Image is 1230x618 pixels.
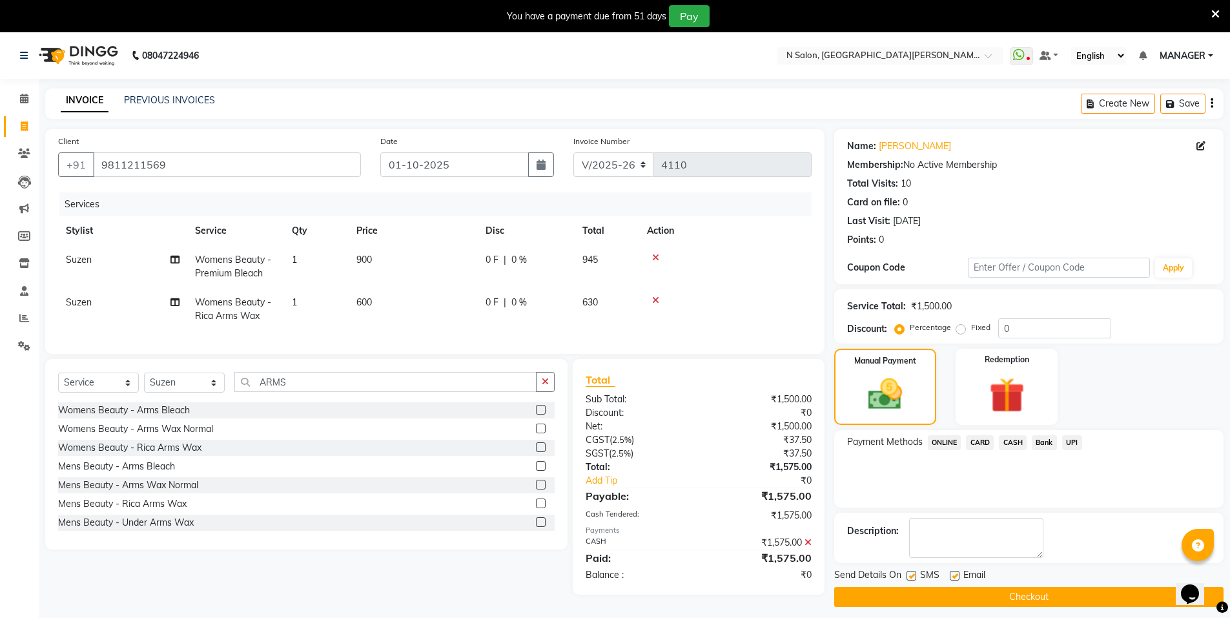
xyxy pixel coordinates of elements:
a: PREVIOUS INVOICES [124,94,215,106]
input: Search by Name/Mobile/Email/Code [93,152,361,177]
span: 1 [292,254,297,265]
button: +91 [58,152,94,177]
span: | [504,253,506,267]
label: Invoice Number [573,136,630,147]
th: Service [187,216,284,245]
div: Net: [576,420,699,433]
div: ₹1,500.00 [699,420,821,433]
span: UPI [1062,435,1082,450]
span: Womens Beauty - Rica Arms Wax [195,296,271,322]
span: MANAGER [1160,49,1205,63]
div: ( ) [576,433,699,447]
span: 0 % [511,253,527,267]
div: ( ) [576,447,699,460]
span: | [504,296,506,309]
span: 0 % [511,296,527,309]
div: ₹0 [719,474,821,488]
div: Discount: [847,322,887,336]
span: SGST [586,448,609,459]
label: Date [380,136,398,147]
span: SMS [920,568,939,584]
div: ₹1,575.00 [699,509,821,522]
span: Bank [1032,435,1057,450]
div: Sub Total: [576,393,699,406]
div: Womens Beauty - Arms Bleach [58,404,190,417]
div: Coupon Code [847,261,969,274]
div: 10 [901,177,911,191]
span: 945 [582,254,598,265]
div: Womens Beauty - Rica Arms Wax [58,441,201,455]
span: CARD [966,435,994,450]
span: CASH [999,435,1027,450]
img: logo [33,37,121,74]
th: Total [575,216,639,245]
div: Last Visit: [847,214,890,228]
span: Total [586,373,615,387]
div: Mens Beauty - Under Arms Wax [58,516,194,530]
div: ₹1,500.00 [911,300,952,313]
div: Total Visits: [847,177,898,191]
input: Enter Offer / Coupon Code [968,258,1150,278]
iframe: chat widget [1176,566,1217,605]
label: Client [58,136,79,147]
th: Price [349,216,478,245]
div: ₹0 [699,406,821,420]
button: Create New [1081,94,1155,114]
label: Fixed [971,322,990,333]
span: Suzen [66,254,92,265]
div: 0 [903,196,908,209]
span: Send Details On [834,568,901,584]
div: Mens Beauty - Rica Arms Wax [58,497,187,511]
span: 900 [356,254,372,265]
div: ₹0 [699,568,821,582]
span: Suzen [66,296,92,308]
div: Points: [847,233,876,247]
button: Save [1160,94,1205,114]
div: Discount: [576,406,699,420]
div: You have a payment due from 51 days [507,10,666,23]
div: ₹1,575.00 [699,550,821,566]
div: Total: [576,460,699,474]
div: ₹37.50 [699,447,821,460]
span: Payment Methods [847,435,923,449]
span: 2.5% [612,435,631,445]
label: Manual Payment [854,355,916,367]
div: Services [59,192,821,216]
div: Card on file: [847,196,900,209]
div: Paid: [576,550,699,566]
input: Search or Scan [234,372,537,392]
img: _gift.svg [978,373,1036,417]
div: Mens Beauty - Arms Wax Normal [58,479,198,492]
span: CGST [586,434,610,446]
div: Payable: [576,488,699,504]
span: 630 [582,296,598,308]
button: Apply [1155,258,1192,278]
div: Cash Tendered: [576,509,699,522]
div: No Active Membership [847,158,1211,172]
div: Womens Beauty - Arms Wax Normal [58,422,213,436]
div: CASH [576,536,699,550]
a: INVOICE [61,89,108,112]
button: Pay [669,5,710,27]
th: Disc [478,216,575,245]
span: 0 F [486,296,498,309]
div: ₹1,575.00 [699,488,821,504]
div: [DATE] [893,214,921,228]
div: ₹1,575.00 [699,460,821,474]
div: Mens Beauty - Arms Bleach [58,460,175,473]
th: Stylist [58,216,187,245]
span: ONLINE [928,435,961,450]
div: Name: [847,139,876,153]
span: 1 [292,296,297,308]
div: 0 [879,233,884,247]
div: ₹1,500.00 [699,393,821,406]
span: Email [963,568,985,584]
label: Percentage [910,322,951,333]
div: Description: [847,524,899,538]
a: [PERSON_NAME] [879,139,951,153]
a: Add Tip [576,474,719,488]
img: _cash.svg [857,375,913,414]
div: Membership: [847,158,903,172]
div: Service Total: [847,300,906,313]
b: 08047224946 [142,37,199,74]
